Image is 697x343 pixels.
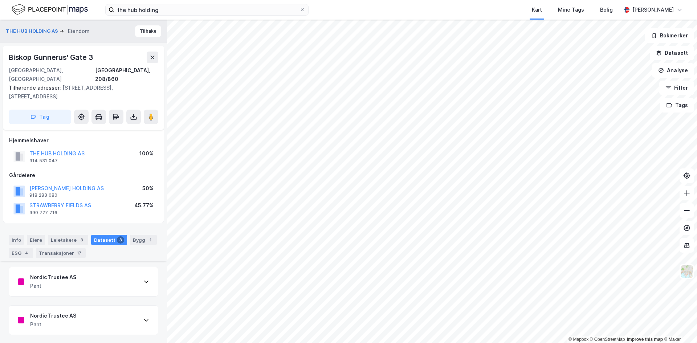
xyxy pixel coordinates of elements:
[134,201,154,210] div: 45.77%
[9,52,94,63] div: Biskop Gunnerus' Gate 3
[142,184,154,193] div: 50%
[9,66,95,83] div: [GEOGRAPHIC_DATA], [GEOGRAPHIC_DATA]
[29,158,58,164] div: 914 531 047
[9,235,24,245] div: Info
[29,210,57,216] div: 990 727 716
[130,235,157,245] div: Bygg
[9,171,158,180] div: Gårdeiere
[9,110,71,124] button: Tag
[9,83,152,101] div: [STREET_ADDRESS], [STREET_ADDRESS]
[6,28,60,35] button: THE HUB HOLDING AS
[147,236,154,244] div: 1
[650,46,694,60] button: Datasett
[627,337,663,342] a: Improve this map
[590,337,625,342] a: OpenStreetMap
[9,85,62,91] span: Tilhørende adresser:
[36,248,86,258] div: Transaksjoner
[27,235,45,245] div: Eiere
[48,235,88,245] div: Leietakere
[139,149,154,158] div: 100%
[117,236,124,244] div: 3
[135,25,161,37] button: Tilbake
[632,5,674,14] div: [PERSON_NAME]
[23,249,30,257] div: 4
[660,98,694,113] button: Tags
[661,308,697,343] div: Kontrollprogram for chat
[661,308,697,343] iframe: Chat Widget
[9,248,33,258] div: ESG
[532,5,542,14] div: Kart
[600,5,613,14] div: Bolig
[91,235,127,245] div: Datasett
[30,273,76,282] div: Nordic Trustee AS
[645,28,694,43] button: Bokmerker
[30,320,76,329] div: Pant
[29,192,57,198] div: 918 283 080
[9,136,158,145] div: Hjemmelshaver
[659,81,694,95] button: Filter
[568,337,588,342] a: Mapbox
[30,282,76,290] div: Pant
[68,27,90,36] div: Eiendom
[95,66,158,83] div: [GEOGRAPHIC_DATA], 208/860
[558,5,584,14] div: Mine Tags
[76,249,83,257] div: 17
[12,3,88,16] img: logo.f888ab2527a4732fd821a326f86c7f29.svg
[114,4,299,15] input: Søk på adresse, matrikkel, gårdeiere, leietakere eller personer
[30,311,76,320] div: Nordic Trustee AS
[78,236,85,244] div: 3
[652,63,694,78] button: Analyse
[680,265,694,278] img: Z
